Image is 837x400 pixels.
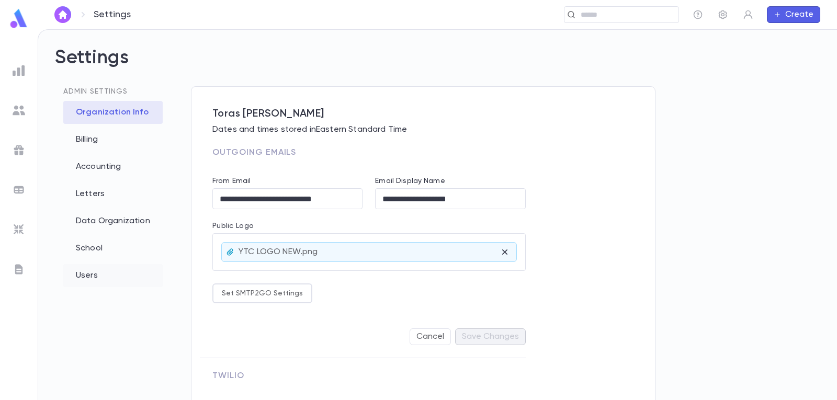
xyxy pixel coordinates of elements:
p: Settings [94,9,131,20]
p: YTC LOGO NEW.png [239,247,318,257]
label: From Email [212,177,251,185]
img: imports_grey.530a8a0e642e233f2baf0ef88e8c9fcb.svg [13,223,25,236]
img: home_white.a664292cf8c1dea59945f0da9f25487c.svg [56,10,69,19]
span: Admin Settings [63,88,128,95]
div: Billing [63,128,163,151]
h2: Settings [55,47,820,86]
button: Set SMTP2GO Settings [212,283,312,303]
div: Accounting [63,155,163,178]
img: batches_grey.339ca447c9d9533ef1741baa751efc33.svg [13,184,25,196]
p: Public Logo [212,222,526,233]
div: Data Organization [63,210,163,233]
img: campaigns_grey.99e729a5f7ee94e3726e6486bddda8f1.svg [13,144,25,156]
label: Email Display Name [375,177,445,185]
img: letters_grey.7941b92b52307dd3b8a917253454ce1c.svg [13,263,25,276]
img: logo [8,8,29,29]
div: School [63,237,163,260]
p: Dates and times stored in Eastern Standard Time [212,124,634,135]
span: Outgoing Emails [212,148,296,157]
img: students_grey.60c7aba0da46da39d6d829b817ac14fc.svg [13,104,25,117]
button: Cancel [410,328,451,345]
div: Organization Info [63,101,163,124]
div: Users [63,264,163,287]
button: Create [767,6,820,23]
div: Letters [63,182,163,205]
img: reports_grey.c525e4749d1bce6a11f5fe2a8de1b229.svg [13,64,25,77]
span: Toras [PERSON_NAME] [212,108,634,120]
span: Twilio [212,372,244,380]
